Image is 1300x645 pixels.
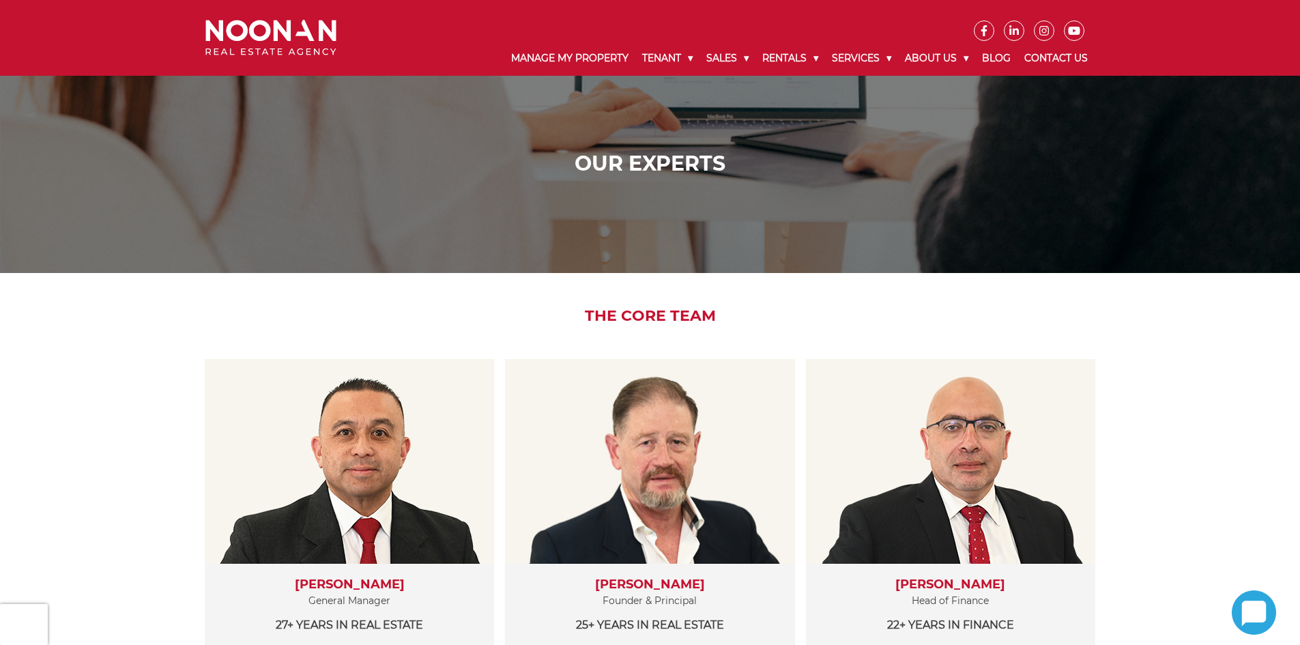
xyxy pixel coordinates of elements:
[504,41,635,76] a: Manage My Property
[699,41,755,76] a: Sales
[825,41,898,76] a: Services
[209,152,1091,176] h1: Our Experts
[519,616,781,633] p: 25+ years in Real Estate
[1017,41,1095,76] a: Contact Us
[975,41,1017,76] a: Blog
[218,577,480,592] h3: [PERSON_NAME]
[820,577,1082,592] h3: [PERSON_NAME]
[519,592,781,610] p: Founder & Principal
[898,41,975,76] a: About Us
[755,41,825,76] a: Rentals
[205,20,336,56] img: Noonan Real Estate Agency
[218,592,480,610] p: General Manager
[195,307,1105,325] h2: The Core Team
[519,577,781,592] h3: [PERSON_NAME]
[218,616,480,633] p: 27+ years in Real Estate
[820,592,1082,610] p: Head of Finance
[820,616,1082,633] p: 22+ years in Finance
[635,41,699,76] a: Tenant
